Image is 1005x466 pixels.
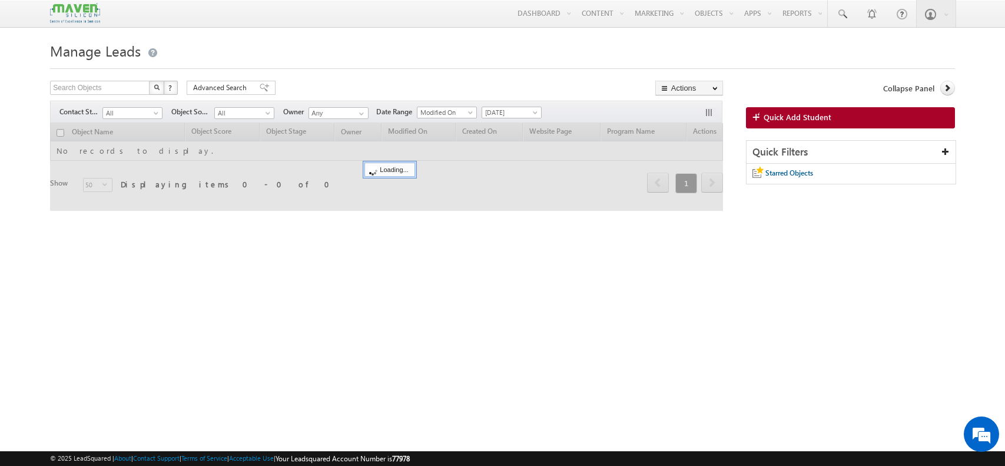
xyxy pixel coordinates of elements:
[392,454,410,463] span: 77978
[193,82,250,93] span: Advanced Search
[765,168,813,177] span: Starred Objects
[50,453,410,464] span: © 2025 LeadSquared | | | | |
[376,107,417,117] span: Date Range
[764,112,831,123] span: Quick Add Student
[417,107,473,118] span: Modified On
[50,3,99,24] img: Custom Logo
[181,454,227,462] a: Terms of Service
[655,81,723,95] button: Actions
[417,107,477,118] a: Modified On
[154,84,160,90] img: Search
[133,454,180,462] a: Contact Support
[883,83,934,94] span: Collapse Panel
[214,107,274,119] a: All
[50,41,141,60] span: Manage Leads
[164,81,178,95] button: ?
[482,107,538,118] span: [DATE]
[114,454,131,462] a: About
[102,107,162,119] a: All
[168,82,174,92] span: ?
[746,107,955,128] a: Quick Add Student
[215,108,271,118] span: All
[103,108,159,118] span: All
[229,454,274,462] a: Acceptable Use
[171,107,214,117] span: Object Source
[59,107,102,117] span: Contact Stage
[364,163,414,177] div: Loading...
[309,107,369,119] input: Type to Search
[276,454,410,463] span: Your Leadsquared Account Number is
[283,107,309,117] span: Owner
[482,107,542,118] a: [DATE]
[353,108,367,120] a: Show All Items
[747,141,956,164] div: Quick Filters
